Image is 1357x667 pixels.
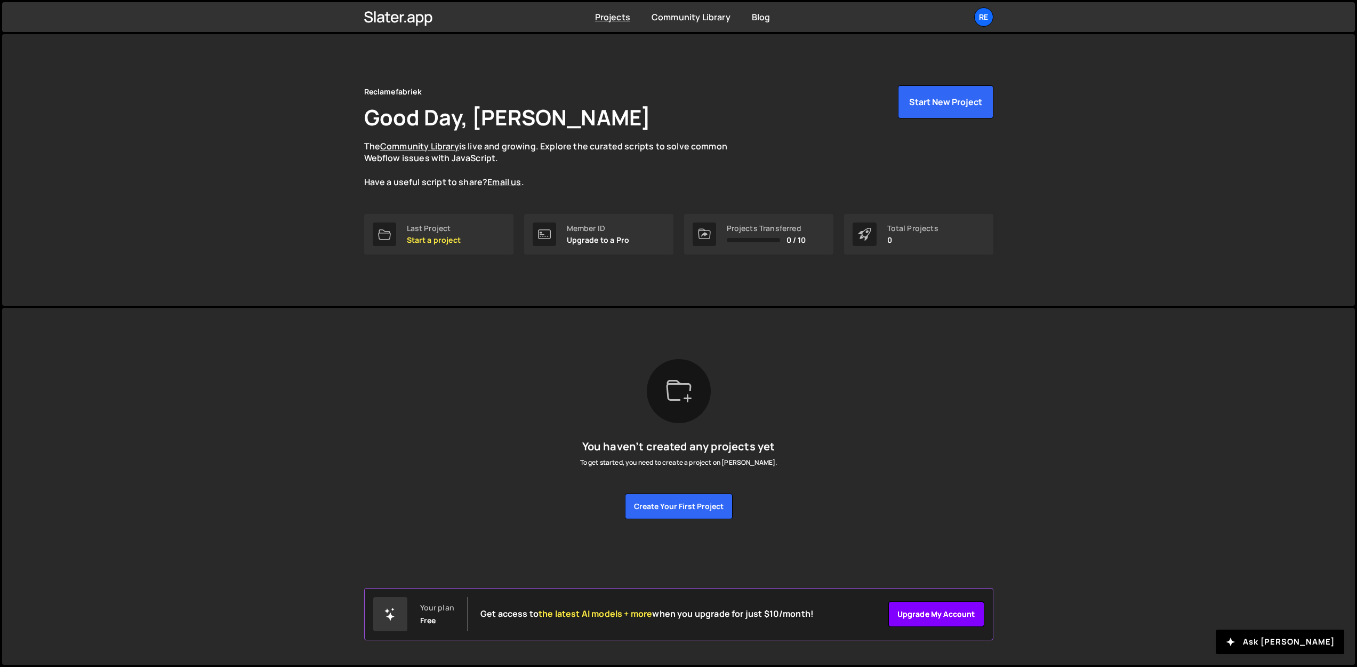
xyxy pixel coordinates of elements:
a: Re [974,7,993,27]
h1: Good Day, [PERSON_NAME] [364,102,651,132]
button: Ask [PERSON_NAME] [1216,630,1344,654]
a: Community Library [380,140,459,152]
p: Upgrade to a Pro [567,236,630,244]
a: Email us [487,176,521,188]
div: Member ID [567,224,630,233]
div: Your plan [420,604,454,612]
p: To get started, you need to create a project on [PERSON_NAME]. [580,457,777,468]
span: the latest AI models + more [539,608,652,620]
span: 0 / 10 [786,236,806,244]
div: Total Projects [887,224,938,233]
button: Start New Project [898,85,993,118]
h5: You haven’t created any projects yet [580,440,777,453]
a: Blog [752,11,770,23]
div: Reclamefabriek [364,85,422,98]
a: Last Project Start a project [364,214,513,255]
button: Create your first project [625,494,733,519]
p: The is live and growing. Explore the curated scripts to solve common Webflow issues with JavaScri... [364,140,748,188]
a: Community Library [652,11,730,23]
div: Projects Transferred [727,224,806,233]
h2: Get access to when you upgrade for just $10/month! [480,609,814,619]
div: Last Project [407,224,461,233]
div: Free [420,616,436,625]
a: Projects [595,11,630,23]
p: 0 [887,236,938,244]
a: Upgrade my account [888,601,984,627]
p: Start a project [407,236,461,244]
